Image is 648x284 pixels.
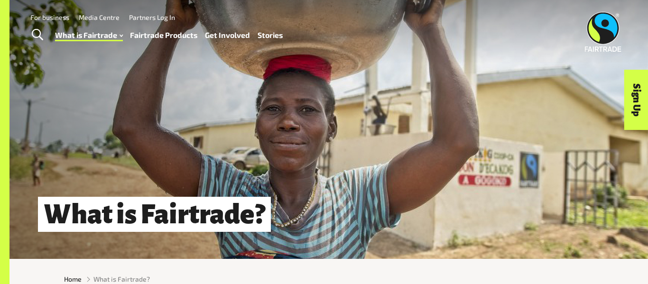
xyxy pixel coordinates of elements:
a: What is Fairtrade [55,28,123,42]
a: Home [64,274,82,284]
a: Toggle Search [26,23,49,47]
a: Get Involved [205,28,250,42]
h1: What is Fairtrade? [38,197,271,232]
a: Stories [258,28,283,42]
a: Fairtrade Products [130,28,197,42]
span: What is Fairtrade? [93,274,150,284]
a: For business [30,13,69,21]
a: Media Centre [79,13,120,21]
a: Partners Log In [129,13,175,21]
img: Fairtrade Australia New Zealand logo [585,12,621,52]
